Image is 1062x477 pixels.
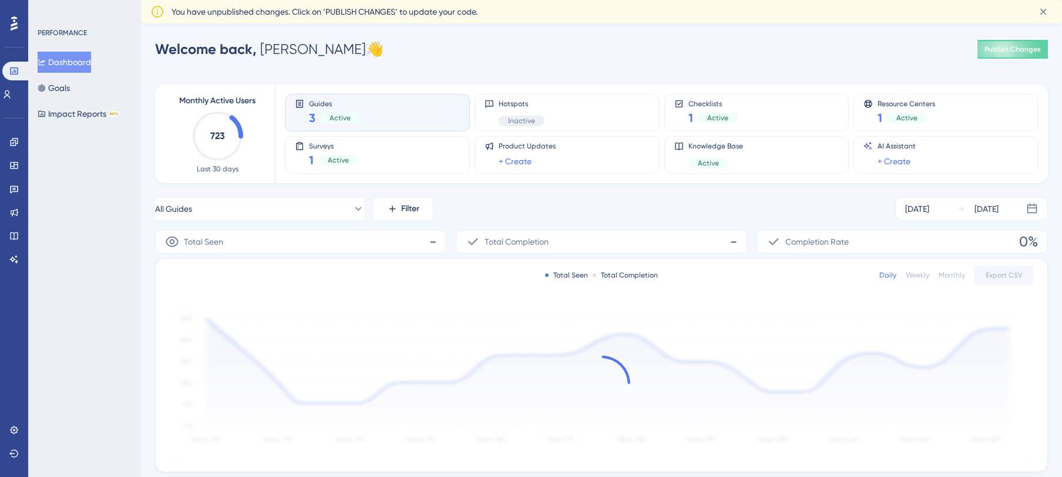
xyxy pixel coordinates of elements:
[155,197,364,221] button: All Guides
[210,130,225,141] text: 723
[374,197,432,221] button: Filter
[785,235,849,249] span: Completion Rate
[977,40,1048,59] button: Publish Changes
[879,270,896,280] div: Daily
[38,77,70,99] button: Goals
[508,116,535,126] span: Inactive
[330,113,351,123] span: Active
[499,99,545,109] span: Hotspots
[698,158,719,168] span: Active
[109,111,119,117] div: BETA
[328,155,349,165] span: Active
[878,141,916,151] span: AI Assistant
[485,235,549,249] span: Total Completion
[688,99,738,107] span: Checklists
[179,94,256,108] span: Monthly Active Users
[986,270,1023,280] span: Export CSV
[38,28,87,38] div: PERFORMANCE
[309,99,360,107] span: Guides
[878,99,935,107] span: Resource Centers
[974,266,1033,285] button: Export CSV
[309,110,315,126] span: 3
[896,113,918,123] span: Active
[939,270,965,280] div: Monthly
[499,154,532,168] a: + Create
[878,154,910,168] a: + Create
[545,270,588,280] div: Total Seen
[197,164,238,174] span: Last 30 days
[707,113,728,123] span: Active
[309,152,314,168] span: 1
[155,202,192,216] span: All Guides
[184,235,223,249] span: Total Seen
[172,5,478,19] span: You have unpublished changes. Click on ‘PUBLISH CHANGES’ to update your code.
[1019,232,1038,251] span: 0%
[429,232,436,251] span: -
[38,103,119,124] button: Impact ReportsBETA
[974,202,999,216] div: [DATE]
[905,202,929,216] div: [DATE]
[688,141,743,151] span: Knowledge Base
[730,232,737,251] span: -
[155,40,257,57] span: Welcome back,
[499,141,556,151] span: Product Updates
[309,141,358,150] span: Surveys
[401,202,419,216] span: Filter
[878,110,882,126] span: 1
[906,270,929,280] div: Weekly
[688,110,693,126] span: 1
[38,52,91,73] button: Dashboard
[155,40,384,59] div: [PERSON_NAME] 👋
[593,270,658,280] div: Total Completion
